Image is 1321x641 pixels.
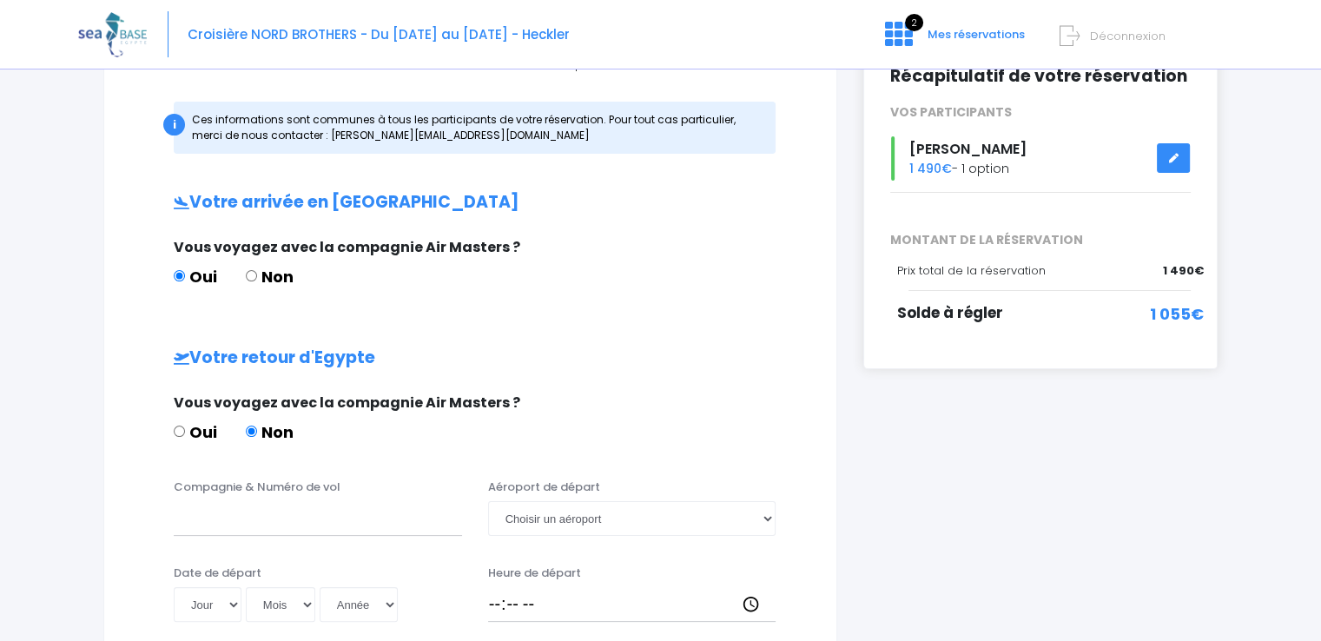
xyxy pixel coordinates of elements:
[1090,28,1166,44] span: Déconnexion
[1150,302,1204,326] span: 1 055€
[174,237,520,257] span: Vous voyagez avec la compagnie Air Masters ?
[163,114,185,135] div: i
[174,393,520,413] span: Vous voyagez avec la compagnie Air Masters ?
[139,193,802,213] h2: Votre arrivée en [GEOGRAPHIC_DATA]
[246,265,294,288] label: Non
[246,270,257,281] input: Non
[897,302,1003,323] span: Solde à régler
[488,479,600,496] label: Aéroport de départ
[909,160,952,177] span: 1 490€
[139,348,802,368] h2: Votre retour d'Egypte
[877,136,1204,181] div: - 1 option
[928,26,1025,43] span: Mes réservations
[897,262,1046,279] span: Prix total de la réservation
[890,67,1191,87] h2: Récapitulatif de votre réservation
[246,420,294,444] label: Non
[174,102,776,154] div: Ces informations sont communes à tous les participants de votre réservation. Pour tout cas partic...
[174,265,217,288] label: Oui
[174,479,340,496] label: Compagnie & Numéro de vol
[188,25,570,43] span: Croisière NORD BROTHERS - Du [DATE] au [DATE] - Heckler
[877,103,1204,122] div: VOS PARTICIPANTS
[246,426,257,437] input: Non
[905,14,923,31] span: 2
[174,420,217,444] label: Oui
[174,270,185,281] input: Oui
[174,426,185,437] input: Oui
[909,139,1027,159] span: [PERSON_NAME]
[1163,262,1204,280] span: 1 490€
[488,565,581,582] label: Heure de départ
[174,565,261,582] label: Date de départ
[871,32,1035,49] a: 2 Mes réservations
[877,231,1204,249] span: MONTANT DE LA RÉSERVATION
